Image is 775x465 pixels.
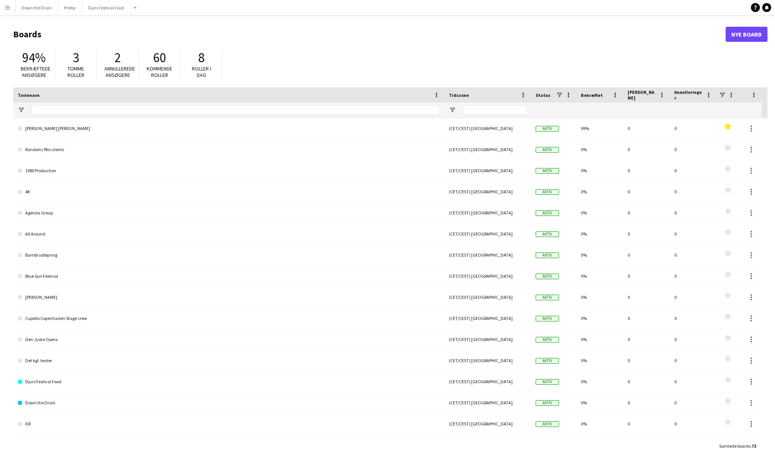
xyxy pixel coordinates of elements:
a: 4K [18,181,440,202]
span: Annullerede ansøgere [104,65,135,78]
div: 0% [576,434,623,455]
div: (CET/CEST) [GEOGRAPHIC_DATA] [444,413,531,434]
div: 0 [623,350,670,371]
div: 0% [576,350,623,371]
div: 0% [576,266,623,286]
div: (CET/CEST) [GEOGRAPHIC_DATA] [444,202,531,223]
div: (CET/CEST) [GEOGRAPHIC_DATA] [444,371,531,392]
div: 0 [670,223,717,244]
div: 0 [670,139,717,160]
input: Tavlenavn Filter Input [31,106,440,115]
span: 2 [115,49,121,66]
span: Tidszone [449,92,469,98]
span: Aktiv [536,126,559,132]
div: (CET/CEST) [GEOGRAPHIC_DATA] [444,181,531,202]
span: Aktiv [536,147,559,153]
span: Samlede boards [719,443,750,449]
span: Aktiv [536,252,559,258]
a: All Around [18,223,440,245]
div: (CET/CEST) [GEOGRAPHIC_DATA] [444,392,531,413]
div: (CET/CEST) [GEOGRAPHIC_DATA] [444,245,531,265]
div: (CET/CEST) [GEOGRAPHIC_DATA] [444,308,531,329]
span: Aktiv [536,379,559,385]
div: 0% [576,392,623,413]
a: Bambi udlejning [18,245,440,266]
div: 0% [576,413,623,434]
span: Kommende roller [147,65,172,78]
div: 0% [576,223,623,244]
span: 73 [752,443,756,449]
span: Aktiv [536,337,559,343]
span: Aktiv [536,400,559,406]
div: 0 [623,160,670,181]
a: Agenda Group [18,202,440,223]
a: Down the Drain [18,392,440,413]
a: Blue Sun Festival [18,266,440,287]
button: Åbn Filtermenu [18,107,25,113]
a: Den Jyske Opera [18,329,440,350]
a: DR [18,413,440,434]
div: 0% [576,371,623,392]
div: 0% [576,181,623,202]
span: Annulleringer [674,89,703,101]
a: Det kgl. teater [18,350,440,371]
div: 0 [670,434,717,455]
a: Cupello Copenhaden Stage crew [18,308,440,329]
div: 0 [623,223,670,244]
div: 0 [670,350,717,371]
span: Aktiv [536,274,559,279]
div: 0% [576,245,623,265]
div: 0 [670,181,717,202]
span: Tavlenavn [18,92,40,98]
button: Down the Drain [15,0,58,15]
div: : [719,439,756,453]
div: 0 [623,139,670,160]
span: 3 [73,49,79,66]
div: (CET/CEST) [GEOGRAPHIC_DATA] [444,329,531,350]
span: Bekræftede ansøgere [21,65,51,78]
div: (CET/CEST) [GEOGRAPHIC_DATA] [444,287,531,307]
h1: Boards [13,29,726,40]
a: Nye Board [726,27,767,42]
div: 0 [670,413,717,434]
div: (CET/CEST) [GEOGRAPHIC_DATA] [444,118,531,139]
div: 0 [670,245,717,265]
span: Bekræftet [581,92,603,98]
div: 0 [670,118,717,139]
div: (CET/CEST) [GEOGRAPHIC_DATA] [444,350,531,371]
div: (CET/CEST) [GEOGRAPHIC_DATA] [444,434,531,455]
a: Djurs Festival Food [18,371,440,392]
div: 0 [670,329,717,350]
div: (CET/CEST) [GEOGRAPHIC_DATA] [444,223,531,244]
span: Aktiv [536,295,559,300]
span: Aktiv [536,358,559,364]
div: 0 [670,202,717,223]
div: 99% [576,118,623,139]
div: 0 [670,266,717,286]
a: Random/ Mix clients [18,139,440,160]
div: (CET/CEST) [GEOGRAPHIC_DATA] [444,266,531,286]
div: 0% [576,160,623,181]
div: 0 [623,392,670,413]
a: [PERSON_NAME] [PERSON_NAME] [18,118,440,139]
span: Tomme roller [67,65,84,78]
span: Aktiv [536,316,559,321]
div: 0 [623,181,670,202]
div: 0 [670,308,717,329]
div: 0 [623,434,670,455]
span: 94% [22,49,46,66]
div: 0% [576,287,623,307]
div: 0 [623,329,670,350]
span: [PERSON_NAME] [628,89,656,101]
span: 60 [153,49,166,66]
div: 0 [623,245,670,265]
span: Aktiv [536,210,559,216]
span: Aktiv [536,189,559,195]
div: 0 [670,371,717,392]
div: 0% [576,308,623,329]
div: 0% [576,139,623,160]
button: Profox [58,0,82,15]
div: 0 [670,287,717,307]
span: Status [536,92,550,98]
span: 8 [198,49,205,66]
